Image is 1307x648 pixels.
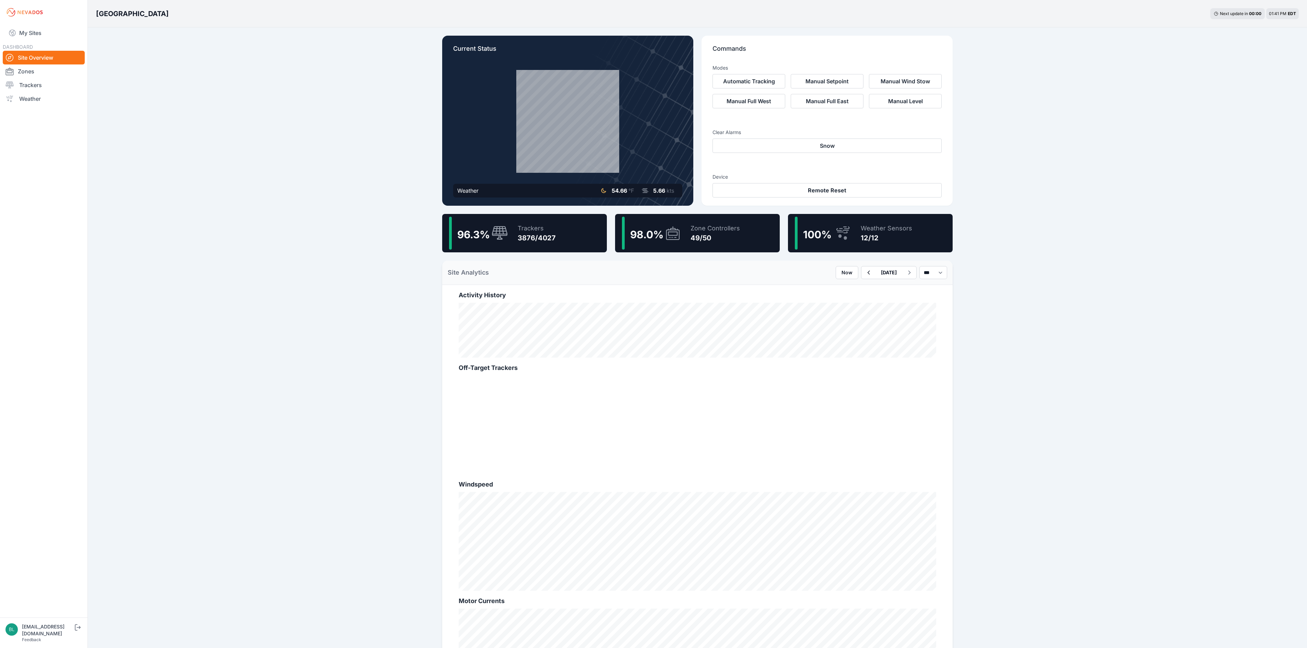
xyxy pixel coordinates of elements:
a: 96.3%Trackers3876/4027 [442,214,607,252]
button: Snow [713,139,942,153]
span: 96.3 % [457,228,490,241]
span: °F [628,187,634,194]
a: 98.0%Zone Controllers49/50 [615,214,780,252]
h2: Off-Target Trackers [459,363,936,373]
div: Weather [457,187,479,195]
a: Site Overview [3,51,85,64]
button: Automatic Tracking [713,74,785,88]
span: 100 % [803,228,832,241]
a: Weather [3,92,85,106]
h2: Motor Currents [459,596,936,606]
span: kts [667,187,674,194]
button: Manual Wind Stow [869,74,942,88]
nav: Breadcrumb [96,5,169,23]
div: 49/50 [691,233,740,243]
span: DASHBOARD [3,44,33,50]
span: EDT [1288,11,1296,16]
div: 00 : 00 [1249,11,1261,16]
h3: Modes [713,64,728,71]
a: My Sites [3,25,85,41]
h3: [GEOGRAPHIC_DATA] [96,9,169,19]
div: 12/12 [861,233,912,243]
button: Now [836,266,858,279]
img: blippencott@invenergy.com [5,623,18,636]
button: Manual Full West [713,94,785,108]
h3: Device [713,173,942,180]
button: Manual Level [869,94,942,108]
span: 5.66 [653,187,665,194]
button: Manual Full East [791,94,863,108]
button: Manual Setpoint [791,74,863,88]
div: Weather Sensors [861,224,912,233]
div: Zone Controllers [691,224,740,233]
a: Zones [3,64,85,78]
button: Remote Reset [713,183,942,197]
span: Next update in [1220,11,1248,16]
a: Feedback [22,637,41,642]
div: Trackers [518,224,556,233]
p: Commands [713,44,942,59]
img: Nevados [5,7,44,18]
a: Trackers [3,78,85,92]
div: 3876/4027 [518,233,556,243]
span: 54.66 [612,187,627,194]
a: 100%Weather Sensors12/12 [788,214,953,252]
h2: Windspeed [459,480,936,489]
button: [DATE] [875,266,902,279]
div: [EMAIL_ADDRESS][DOMAIN_NAME] [22,623,73,637]
h3: Clear Alarms [713,129,942,136]
p: Current Status [453,44,682,59]
span: 98.0 % [630,228,663,241]
h2: Activity History [459,290,936,300]
h2: Site Analytics [448,268,489,277]
span: 01:41 PM [1269,11,1286,16]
